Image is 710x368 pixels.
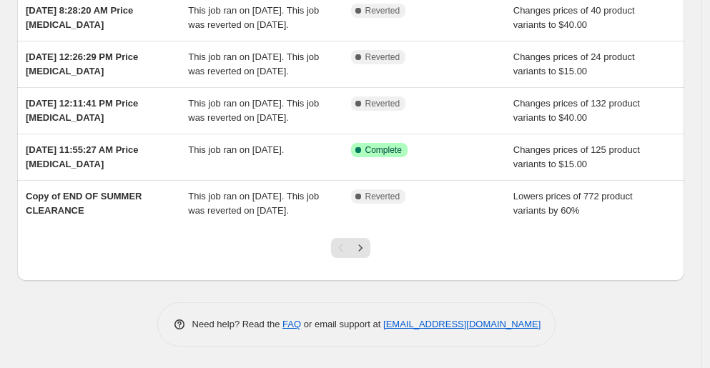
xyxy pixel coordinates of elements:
[383,319,541,329] a: [EMAIL_ADDRESS][DOMAIN_NAME]
[513,191,633,216] span: Lowers prices of 772 product variants by 60%
[26,51,138,76] span: [DATE] 12:26:29 PM Price [MEDICAL_DATA]
[188,191,319,216] span: This job ran on [DATE]. This job was reverted on [DATE].
[513,5,635,30] span: Changes prices of 40 product variants to $40.00
[192,319,283,329] span: Need help? Read the
[26,191,142,216] span: Copy of END OF SUMMER CLEARANCE
[365,144,402,156] span: Complete
[365,5,400,16] span: Reverted
[350,238,370,258] button: Next
[188,51,319,76] span: This job ran on [DATE]. This job was reverted on [DATE].
[26,144,139,169] span: [DATE] 11:55:27 AM Price [MEDICAL_DATA]
[282,319,301,329] a: FAQ
[188,5,319,30] span: This job ran on [DATE]. This job was reverted on [DATE].
[331,238,370,258] nav: Pagination
[188,144,284,155] span: This job ran on [DATE].
[26,98,138,123] span: [DATE] 12:11:41 PM Price [MEDICAL_DATA]
[26,5,133,30] span: [DATE] 8:28:20 AM Price [MEDICAL_DATA]
[365,98,400,109] span: Reverted
[188,98,319,123] span: This job ran on [DATE]. This job was reverted on [DATE].
[513,98,640,123] span: Changes prices of 132 product variants to $40.00
[513,51,635,76] span: Changes prices of 24 product variants to $15.00
[301,319,383,329] span: or email support at
[513,144,640,169] span: Changes prices of 125 product variants to $15.00
[365,191,400,202] span: Reverted
[365,51,400,63] span: Reverted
